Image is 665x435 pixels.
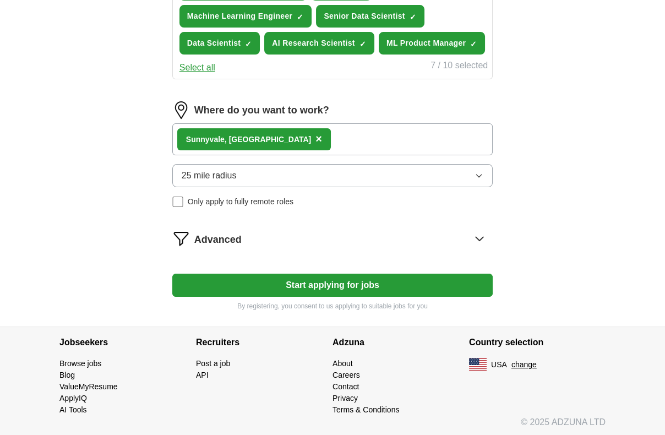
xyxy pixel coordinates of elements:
button: Start applying for jobs [172,274,493,297]
a: Contact [332,382,359,391]
a: About [332,359,353,368]
div: ale, [GEOGRAPHIC_DATA] [186,134,311,145]
button: change [511,359,537,371]
span: AI Research Scientist [272,37,355,49]
img: US flag [469,358,487,371]
span: 25 mile radius [182,169,237,182]
span: ✓ [245,40,252,48]
a: Careers [332,371,360,379]
button: × [315,131,322,148]
span: Senior Data Scientist [324,10,405,22]
button: Machine Learning Engineer✓ [179,5,312,28]
strong: Sunnyv [186,135,214,144]
p: By registering, you consent to us applying to suitable jobs for you [172,301,493,311]
span: × [315,133,322,145]
span: Advanced [194,232,242,247]
button: 25 mile radius [172,164,493,187]
a: Post a job [196,359,230,368]
span: ✓ [359,40,366,48]
img: filter [172,230,190,247]
span: ✓ [410,13,416,21]
span: Data Scientist [187,37,241,49]
h4: Country selection [469,327,606,358]
a: Browse jobs [59,359,101,368]
span: Machine Learning Engineer [187,10,293,22]
a: ApplyIQ [59,394,87,403]
div: 7 / 10 selected [430,59,488,74]
button: Data Scientist✓ [179,32,260,55]
a: API [196,371,209,379]
span: ML Product Manager [386,37,466,49]
span: ✓ [297,13,303,21]
span: USA [491,359,507,371]
a: ValueMyResume [59,382,118,391]
span: Only apply to fully remote roles [188,196,293,208]
button: ML Product Manager✓ [379,32,486,55]
img: location.png [172,101,190,119]
label: Where do you want to work? [194,103,329,118]
a: Blog [59,371,75,379]
button: AI Research Scientist✓ [264,32,374,55]
a: Terms & Conditions [332,405,399,414]
button: Select all [179,61,215,74]
button: Senior Data Scientist✓ [316,5,424,28]
a: Privacy [332,394,358,403]
span: ✓ [470,40,477,48]
a: AI Tools [59,405,87,414]
input: Only apply to fully remote roles [172,197,183,208]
